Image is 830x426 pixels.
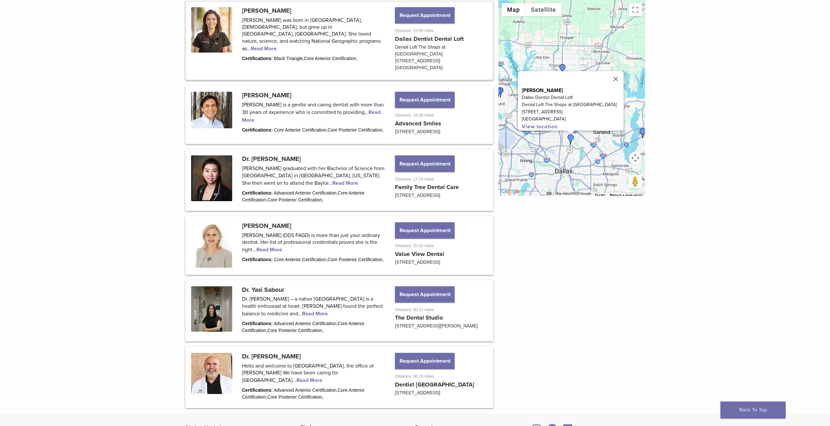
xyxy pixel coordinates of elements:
[525,3,562,16] button: Show satellite imagery
[522,116,624,123] p: [GEOGRAPHIC_DATA]
[395,155,454,172] button: Request Appointment
[502,3,525,16] button: Show street map
[629,151,642,165] button: Map camera controls
[395,7,454,24] button: Request Appointment
[522,87,624,94] p: [PERSON_NAME]
[522,94,624,101] p: Dallas Dentist Dental Loft
[495,87,506,98] div: Dr. Yasi Sabour
[522,123,558,130] a: View location
[638,128,648,138] div: Dr. Karen Williamson
[493,87,504,98] div: Dr. Will Wyatt
[595,193,606,197] a: Terms (opens in new tab)
[395,286,454,303] button: Request Appointment
[500,187,521,196] img: Google
[395,92,454,108] button: Request Appointment
[555,192,591,195] span: Map data ©2025 Google
[566,134,576,145] div: Dr. Claudia Vargas
[557,64,568,74] div: Dr. Ernest De Paoli
[608,71,624,87] button: Close
[395,222,454,239] button: Request Appointment
[522,101,624,116] p: Dental Loft The Shops at [GEOGRAPHIC_DATA] [STREET_ADDRESS]
[547,191,551,196] button: Keyboard shortcuts
[629,175,642,188] button: Drag Pegman onto the map to open Street View
[610,193,643,197] a: Report a map error
[395,353,454,369] button: Request Appointment
[500,187,521,196] a: Open this area in Google Maps (opens a new window)
[720,402,786,418] a: Back To Top
[629,3,642,16] button: Toggle fullscreen view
